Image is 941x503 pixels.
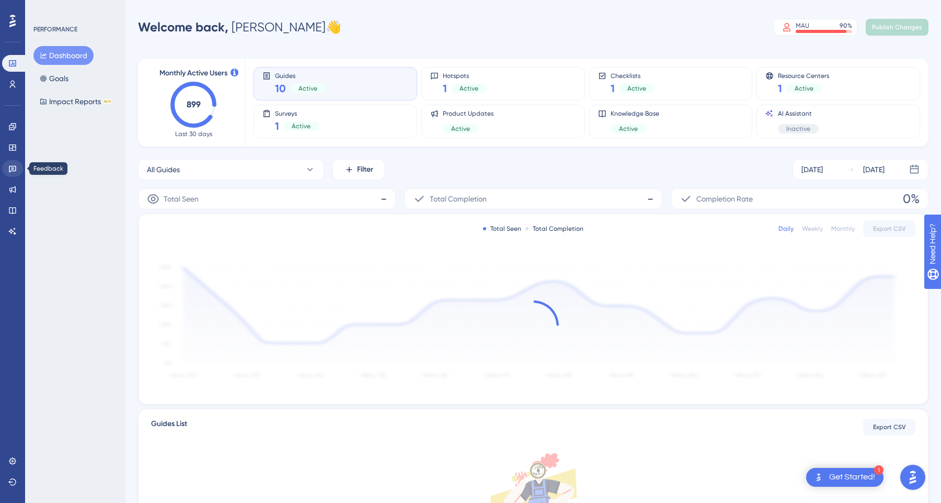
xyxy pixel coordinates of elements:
span: Active [460,84,478,93]
button: Publish Changes [866,19,928,36]
span: Export CSV [873,225,906,233]
div: [PERSON_NAME] 👋 [138,19,341,36]
button: Goals [33,69,75,88]
span: 1 [611,81,615,96]
span: Total Seen [164,193,199,205]
span: Export CSV [873,423,906,431]
span: Active [795,84,813,93]
span: Last 30 days [175,130,212,138]
button: All Guides [138,159,324,180]
span: 1 [443,81,447,96]
span: All Guides [147,163,180,176]
span: Active [299,84,317,93]
div: Total Completion [525,225,583,233]
span: Knowledge Base [611,109,659,118]
span: Inactive [786,125,810,133]
button: Dashboard [33,46,94,65]
span: Publish Changes [872,23,922,31]
button: Export CSV [863,220,915,237]
div: Open Get Started! checklist, remaining modules: 1 [806,468,883,487]
div: 90 % [840,21,852,30]
div: [DATE] [801,163,823,176]
span: 1 [275,119,279,133]
span: Product Updates [443,109,494,118]
button: Impact ReportsBETA [33,92,119,111]
img: launcher-image-alternative-text [812,471,825,484]
span: - [381,191,387,207]
div: MAU [796,21,809,30]
div: Monthly [831,225,855,233]
span: Hotspots [443,72,487,79]
span: Resource Centers [778,72,829,79]
span: Active [451,125,470,133]
span: Total Completion [430,193,487,205]
span: Surveys [275,109,319,117]
span: Completion Rate [696,193,753,205]
iframe: UserGuiding AI Assistant Launcher [897,462,928,493]
span: Welcome back, [138,19,228,35]
span: 0% [903,191,920,207]
span: 1 [778,81,782,96]
span: AI Assistant [778,109,819,118]
span: - [647,191,653,207]
div: Daily [778,225,794,233]
span: 10 [275,81,286,96]
div: BETA [103,99,112,104]
div: Weekly [802,225,823,233]
span: Guides List [151,418,187,437]
text: 899 [187,99,201,109]
span: Need Help? [25,3,65,15]
span: Active [627,84,646,93]
div: Get Started! [829,472,875,483]
div: Total Seen [483,225,521,233]
button: Filter [332,159,385,180]
span: Active [292,122,311,130]
span: Guides [275,72,326,79]
button: Export CSV [863,419,915,435]
div: 1 [874,465,883,475]
span: Checklists [611,72,655,79]
span: Filter [357,163,373,176]
span: Monthly Active Users [159,67,227,80]
div: [DATE] [863,163,885,176]
span: Active [619,125,638,133]
div: PERFORMANCE [33,25,77,33]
